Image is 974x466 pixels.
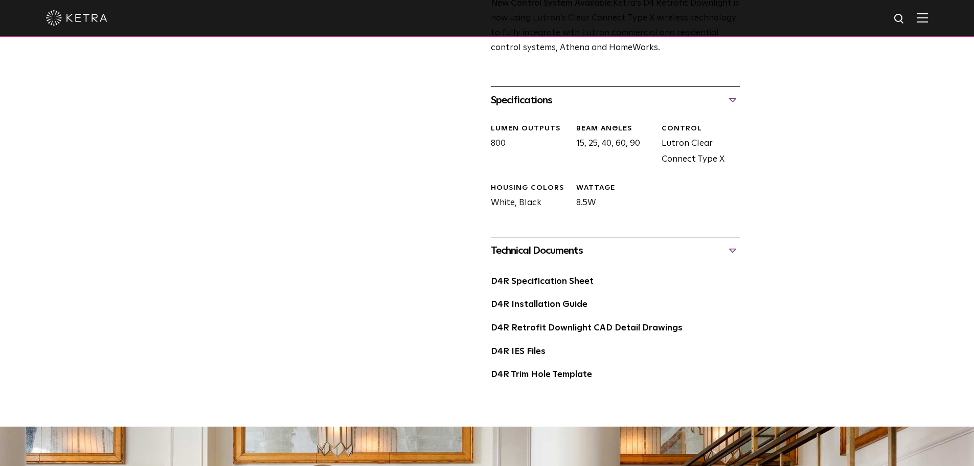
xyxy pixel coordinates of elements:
[576,183,654,193] div: WATTAGE
[569,124,654,168] div: 15, 25, 40, 60, 90
[569,183,654,211] div: 8.5W
[491,370,592,379] a: D4R Trim Hole Template
[491,347,546,356] a: D4R IES Files
[483,183,569,211] div: White, Black
[491,242,740,259] div: Technical Documents
[893,13,906,26] img: search icon
[491,277,594,286] a: D4R Specification Sheet
[917,13,928,23] img: Hamburger%20Nav.svg
[491,124,569,134] div: LUMEN OUTPUTS
[46,10,107,26] img: ketra-logo-2019-white
[491,324,683,332] a: D4R Retrofit Downlight CAD Detail Drawings
[491,300,587,309] a: D4R Installation Guide
[662,124,739,134] div: CONTROL
[483,124,569,168] div: 800
[654,124,739,168] div: Lutron Clear Connect Type X
[576,124,654,134] div: Beam Angles
[491,183,569,193] div: HOUSING COLORS
[491,92,740,108] div: Specifications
